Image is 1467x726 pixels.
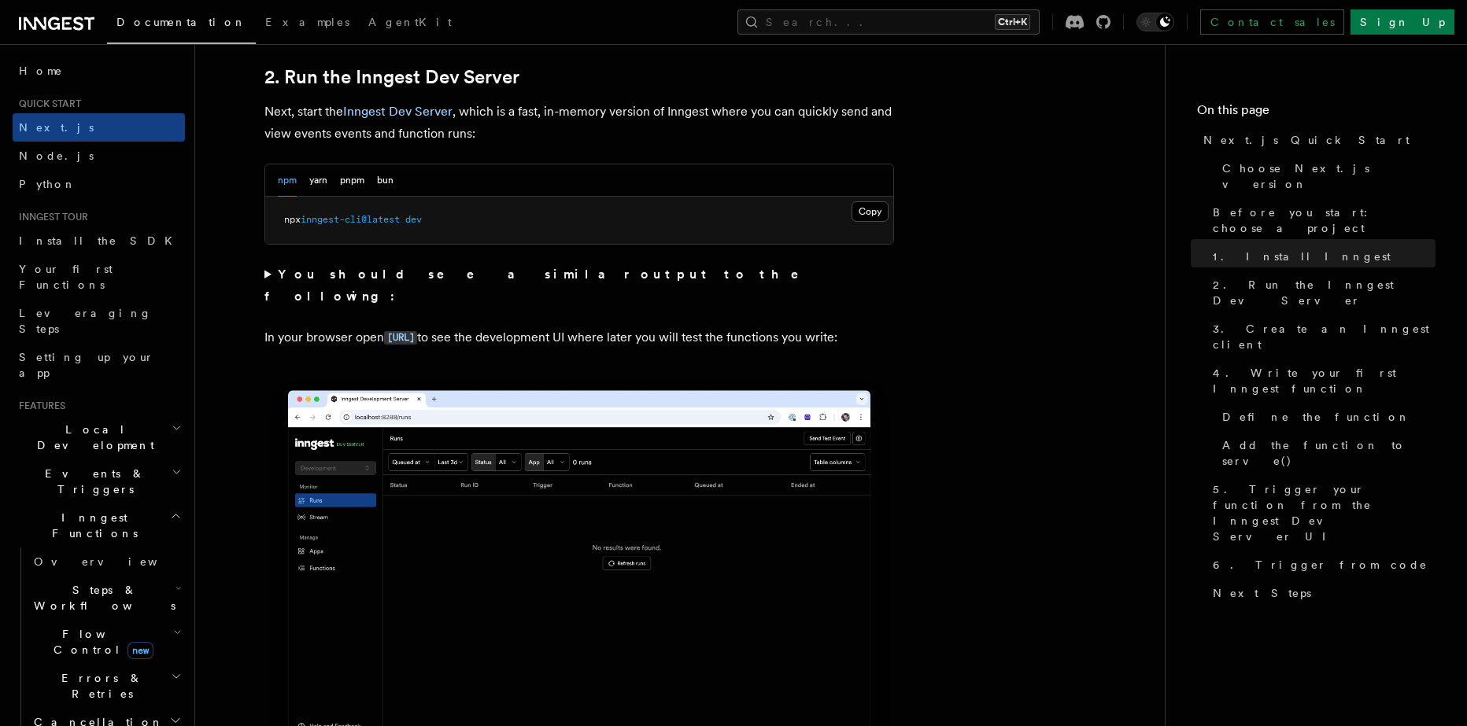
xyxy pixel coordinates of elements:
span: Local Development [13,422,172,453]
a: [URL] [384,330,417,345]
span: Home [19,63,63,79]
a: Add the function to serve() [1216,431,1436,475]
span: Features [13,400,65,412]
code: [URL] [384,331,417,345]
span: Your first Functions [19,263,113,291]
a: Overview [28,547,185,576]
strong: You should see a similar output to the following: [264,267,821,304]
span: Before you start: choose a project [1213,205,1436,236]
span: Steps & Workflows [28,582,176,614]
span: new [127,642,153,659]
span: Next Steps [1213,585,1311,601]
span: Leveraging Steps [19,307,152,335]
span: Node.js [19,149,94,162]
span: Setting up your app [19,351,154,379]
a: Next.js Quick Start [1197,126,1436,154]
button: Events & Triggers [13,459,185,503]
span: Inngest tour [13,211,88,223]
kbd: Ctrl+K [995,14,1030,30]
button: Copy [852,201,889,222]
a: Inngest Dev Server [343,104,453,119]
span: Add the function to serve() [1222,437,1436,469]
a: Next Steps [1206,579,1436,607]
span: Install the SDK [19,234,182,247]
span: Flow Control [28,626,173,658]
span: 6. Trigger from code [1213,557,1428,573]
a: 2. Run the Inngest Dev Server [264,66,519,88]
a: Install the SDK [13,227,185,255]
button: pnpm [340,164,364,197]
span: 4. Write your first Inngest function [1213,365,1436,396]
a: Choose Next.js version [1216,154,1436,198]
span: 2. Run the Inngest Dev Server [1213,277,1436,308]
summary: You should see a similar output to the following: [264,263,894,308]
a: Home [13,57,185,85]
a: Node.js [13,142,185,170]
button: yarn [309,164,327,197]
a: Sign Up [1351,9,1454,35]
button: Inngest Functions [13,503,185,547]
button: Steps & Workflows [28,576,185,620]
span: Define the function [1222,409,1410,425]
p: In your browser open to see the development UI where later you will test the functions you write: [264,326,894,349]
a: 2. Run the Inngest Dev Server [1206,271,1436,315]
a: Contact sales [1200,9,1344,35]
span: Errors & Retries [28,670,171,702]
span: Next.js Quick Start [1203,132,1410,148]
a: 1. Install Inngest [1206,242,1436,271]
span: Choose Next.js version [1222,160,1436,192]
h4: On this page [1197,101,1436,126]
span: Documentation [116,16,246,28]
span: 5. Trigger your function from the Inngest Dev Server UI [1213,481,1436,544]
a: 6. Trigger from code [1206,551,1436,579]
button: bun [377,164,394,197]
span: Next.js [19,121,94,134]
span: Examples [265,16,349,28]
a: Before you start: choose a project [1206,198,1436,242]
a: Define the function [1216,403,1436,431]
span: 3. Create an Inngest client [1213,321,1436,352]
span: Overview [34,555,196,568]
a: Setting up your app [13,343,185,387]
button: Search...Ctrl+K [737,9,1040,35]
span: Python [19,178,76,190]
a: 5. Trigger your function from the Inngest Dev Server UI [1206,475,1436,551]
a: Next.js [13,113,185,142]
a: AgentKit [359,5,461,42]
a: Your first Functions [13,255,185,299]
a: Examples [256,5,359,42]
button: Flow Controlnew [28,620,185,664]
a: Documentation [107,5,256,44]
a: 4. Write your first Inngest function [1206,359,1436,403]
button: Local Development [13,415,185,459]
button: Errors & Retries [28,664,185,708]
span: 1. Install Inngest [1213,249,1391,264]
a: Python [13,170,185,198]
span: Quick start [13,98,81,110]
button: npm [278,164,297,197]
a: Leveraging Steps [13,299,185,343]
a: 3. Create an Inngest client [1206,315,1436,359]
span: dev [405,214,422,225]
p: Next, start the , which is a fast, in-memory version of Inngest where you can quickly send and vi... [264,101,894,145]
span: AgentKit [368,16,452,28]
span: Inngest Functions [13,510,170,541]
button: Toggle dark mode [1136,13,1174,31]
span: Events & Triggers [13,466,172,497]
span: inngest-cli@latest [301,214,400,225]
span: npx [284,214,301,225]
